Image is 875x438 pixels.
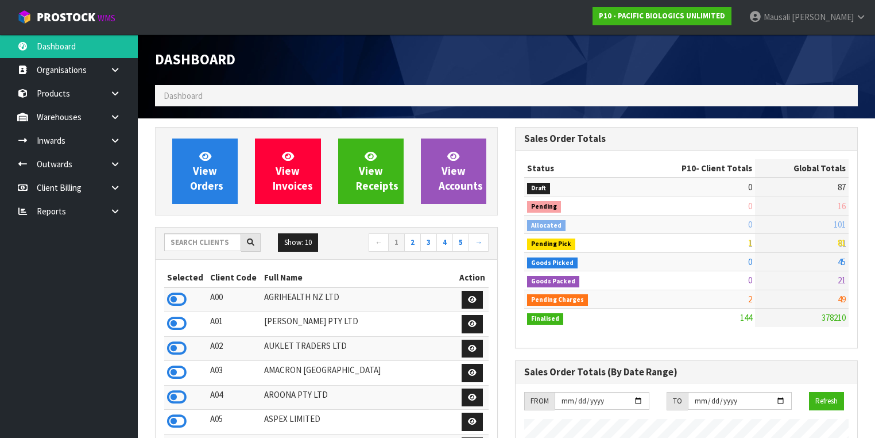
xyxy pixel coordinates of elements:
[524,159,632,178] th: Status
[155,50,235,68] span: Dashboard
[273,149,313,193] span: View Invoices
[748,294,752,305] span: 2
[338,139,404,204] a: ViewReceipts
[207,410,261,435] td: A05
[740,312,752,323] span: 144
[261,268,456,287] th: Full Name
[456,268,489,287] th: Action
[164,268,207,287] th: Selected
[261,410,456,435] td: ASPEX LIMITED
[527,239,575,250] span: Pending Pick
[524,133,849,144] h3: Sales Order Totals
[164,233,241,251] input: Search clients
[809,392,844,410] button: Refresh
[527,276,579,287] span: Goods Packed
[436,233,453,252] a: 4
[420,233,437,252] a: 3
[527,294,588,306] span: Pending Charges
[838,182,846,193] span: 87
[356,149,398,193] span: View Receipts
[524,367,849,378] h3: Sales Order Totals (By Date Range)
[838,256,846,267] span: 45
[172,139,238,204] a: ViewOrders
[682,163,696,174] span: P10
[17,10,32,24] img: cube-alt.png
[261,287,456,312] td: AGRIHEALTH NZ LTD
[207,361,261,386] td: A03
[261,336,456,361] td: AUKLET TRADERS LTD
[255,139,320,204] a: ViewInvoices
[527,183,550,194] span: Draft
[524,392,555,410] div: FROM
[207,385,261,410] td: A04
[164,90,203,101] span: Dashboard
[261,361,456,386] td: AMACRON [GEOGRAPHIC_DATA]
[207,336,261,361] td: A02
[748,182,752,193] span: 0
[527,258,578,269] span: Goods Picked
[593,7,731,25] a: P10 - PACIFIC BIOLOGICS UNLIMITED
[838,275,846,286] span: 21
[748,201,752,212] span: 0
[748,275,752,286] span: 0
[748,237,752,248] span: 1
[207,312,261,337] td: A01
[632,159,755,178] th: - Client Totals
[335,233,489,253] nav: Page navigation
[527,201,561,213] span: Pending
[207,287,261,312] td: A00
[388,233,405,252] a: 1
[261,312,456,337] td: [PERSON_NAME] PTY LTD
[764,11,790,22] span: Mausali
[838,201,846,212] span: 16
[667,392,688,410] div: TO
[190,149,223,193] span: View Orders
[421,139,486,204] a: ViewAccounts
[755,159,849,178] th: Global Totals
[527,220,566,232] span: Allocated
[37,10,95,25] span: ProStock
[838,294,846,305] span: 49
[278,233,318,252] button: Show: 10
[599,11,725,21] strong: P10 - PACIFIC BIOLOGICS UNLIMITED
[369,233,389,252] a: ←
[261,385,456,410] td: AROONA PTY LTD
[404,233,421,252] a: 2
[469,233,489,252] a: →
[748,256,752,267] span: 0
[207,268,261,287] th: Client Code
[98,13,115,24] small: WMS
[822,312,846,323] span: 378210
[748,219,752,230] span: 0
[792,11,854,22] span: [PERSON_NAME]
[838,237,846,248] span: 81
[834,219,846,230] span: 101
[439,149,483,193] span: View Accounts
[452,233,469,252] a: 5
[527,313,563,325] span: Finalised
